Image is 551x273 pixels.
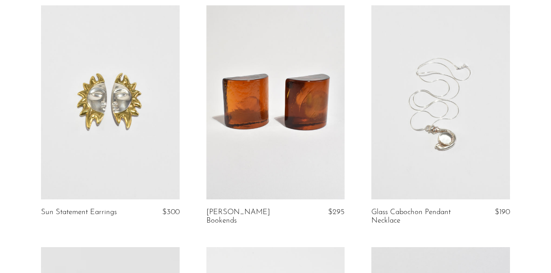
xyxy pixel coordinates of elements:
a: [PERSON_NAME] Bookends [206,208,298,225]
span: $295 [328,208,345,216]
a: Glass Cabochon Pendant Necklace [371,208,463,225]
a: Sun Statement Earrings [41,208,117,216]
span: $190 [495,208,510,216]
span: $300 [162,208,180,216]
